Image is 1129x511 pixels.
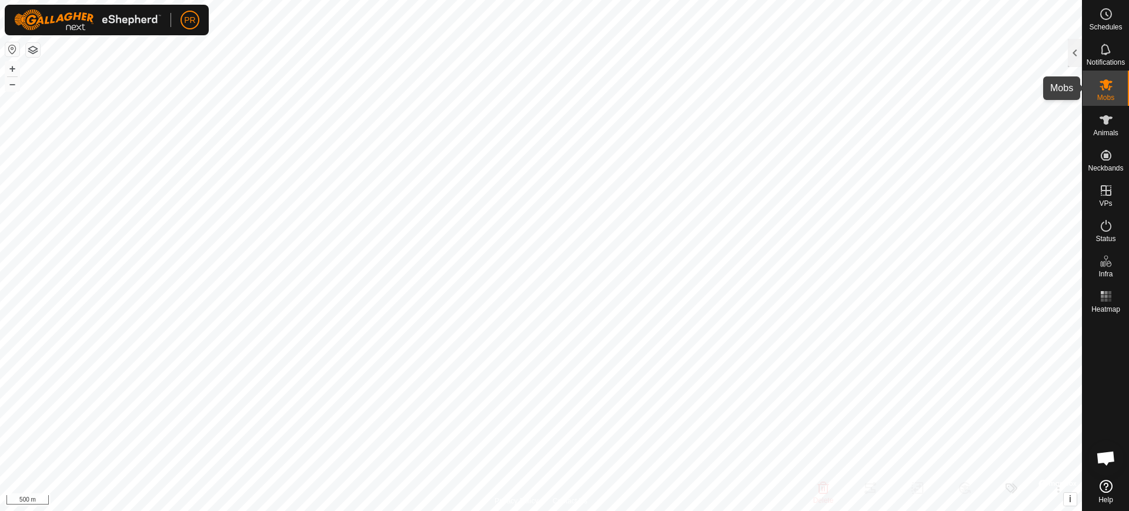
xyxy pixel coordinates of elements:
span: Schedules [1089,24,1122,31]
img: Gallagher Logo [14,9,161,31]
span: PR [184,14,195,26]
button: + [5,62,19,76]
span: Heatmap [1091,306,1120,313]
span: Animals [1093,129,1118,136]
a: Contact Us [553,496,587,506]
div: Open chat [1088,440,1124,476]
span: VPs [1099,200,1112,207]
span: Status [1095,235,1115,242]
button: i [1064,493,1077,506]
span: Help [1098,496,1113,503]
button: Reset Map [5,42,19,56]
span: Neckbands [1088,165,1123,172]
span: Notifications [1087,59,1125,66]
button: Map Layers [26,43,40,57]
button: – [5,77,19,91]
span: i [1069,494,1071,504]
span: Infra [1098,270,1113,278]
a: Help [1083,475,1129,508]
span: Mobs [1097,94,1114,101]
a: Privacy Policy [495,496,539,506]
